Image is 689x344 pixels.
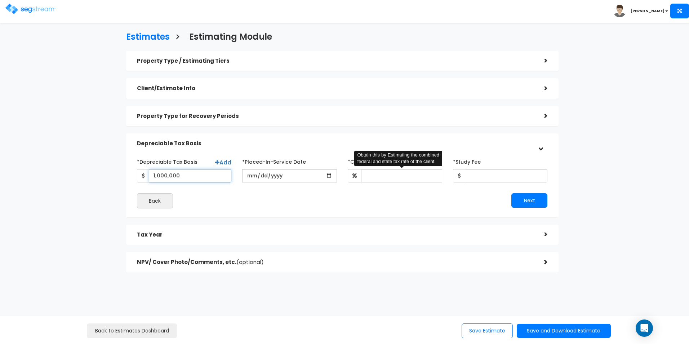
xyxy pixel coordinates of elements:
h3: Estimates [126,32,170,43]
a: Add [215,159,231,166]
div: > [535,136,546,151]
button: Save and Download Estimate [517,324,611,338]
div: > [533,257,548,268]
h5: Tax Year [137,232,533,238]
div: > [533,55,548,66]
label: *Placed-In-Service Date [242,156,306,166]
div: > [533,110,548,122]
h5: Property Type / Estimating Tiers [137,58,533,64]
img: logo.png [5,4,56,14]
h5: Depreciable Tax Basis [137,141,533,147]
div: Open Intercom Messenger [636,319,653,337]
img: avatar.png [613,5,626,17]
div: > [533,229,548,240]
h5: NPV/ Cover Photo/Comments, etc. [137,259,533,265]
h5: Property Type for Recovery Periods [137,113,533,119]
a: Back to Estimates Dashboard [87,323,177,338]
button: Save Estimate [462,323,513,338]
a: Estimating Module [184,25,272,47]
b: [PERSON_NAME] [631,8,664,14]
div: > [533,83,548,94]
h5: Client/Estimate Info [137,85,533,92]
h3: Estimating Module [189,32,272,43]
label: *Client Effective Tax Rate: [348,156,415,166]
span: (optional) [236,258,264,266]
label: *Depreciable Tax Basis [137,156,197,166]
h3: > [175,32,180,43]
div: Obtain this by Estimating the combined federal and state tax rate of the client. [354,151,442,166]
label: *Study Fee [453,156,481,166]
button: Next [511,193,547,208]
button: Back [137,193,173,208]
a: Estimates [121,25,170,47]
